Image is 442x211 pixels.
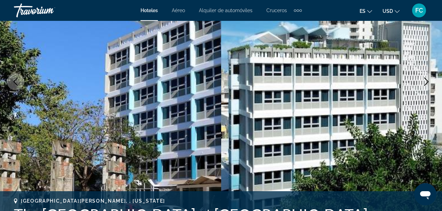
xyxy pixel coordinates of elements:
[415,7,423,14] span: FC
[140,8,158,13] a: Hoteles
[360,8,365,14] span: es
[414,183,436,205] iframe: Button to launch messaging window
[266,8,287,13] a: Cruceros
[360,6,372,16] button: Change language
[383,8,393,14] span: USD
[294,5,302,16] button: Extra navigation items
[418,73,435,90] button: Next image
[21,198,165,204] span: [GEOGRAPHIC_DATA][PERSON_NAME], , [US_STATE]
[383,6,400,16] button: Change currency
[410,3,428,18] button: User Menu
[199,8,252,13] a: Alquiler de automóviles
[7,73,24,90] button: Previous image
[14,1,83,19] a: Travorium
[172,8,185,13] a: Aéreo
